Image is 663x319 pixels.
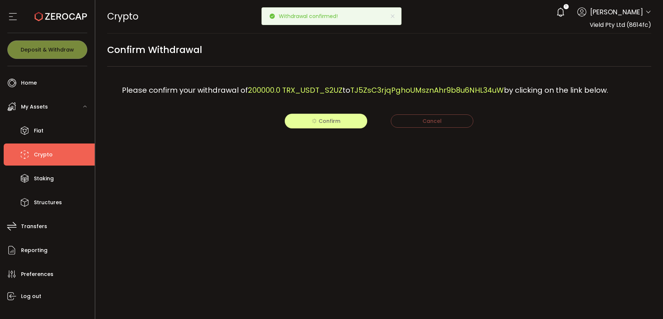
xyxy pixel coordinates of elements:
[248,85,343,95] span: 200000.0 TRX_USDT_S2UZ
[107,42,202,58] span: Confirm Withdrawal
[21,291,41,302] span: Log out
[343,85,350,95] span: to
[7,40,87,59] button: Deposit & Withdraw
[422,117,442,125] span: Cancel
[21,78,37,88] span: Home
[279,14,344,19] p: Withdrawal confirmed!
[107,10,138,23] span: Crypto
[34,149,53,160] span: Crypto
[565,4,566,9] span: 1
[504,85,608,95] span: by clicking on the link below.
[21,102,48,112] span: My Assets
[34,197,62,208] span: Structures
[21,221,47,232] span: Transfers
[391,114,473,128] button: Cancel
[626,284,663,319] iframe: Chat Widget
[34,173,54,184] span: Staking
[122,85,248,95] span: Please confirm your withdrawal of
[590,7,643,17] span: [PERSON_NAME]
[21,245,48,256] span: Reporting
[590,21,651,29] span: Vield Pty Ltd (8614fc)
[350,85,504,95] span: TJ5ZsC3rjqPghoUMsznAhr9b8u6NHL34uW
[21,47,74,52] span: Deposit & Withdraw
[34,125,43,136] span: Fiat
[21,269,53,280] span: Preferences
